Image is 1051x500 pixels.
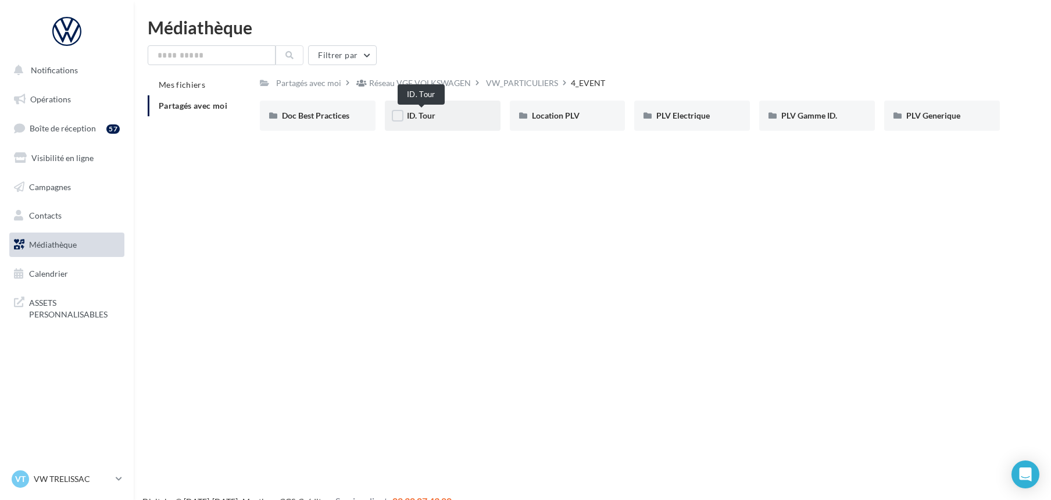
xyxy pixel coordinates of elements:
div: Partagés avec moi [276,77,341,89]
a: Campagnes [7,175,127,199]
div: ID. Tour [398,84,445,105]
span: Notifications [31,65,78,75]
span: PLV Gamme ID. [781,110,837,120]
span: PLV Electrique [656,110,710,120]
a: Calendrier [7,262,127,286]
span: Calendrier [29,269,68,278]
div: Open Intercom Messenger [1011,460,1039,488]
a: Médiathèque [7,233,127,257]
span: Location PLV [532,110,580,120]
div: 57 [106,124,120,134]
span: Opérations [30,94,71,104]
div: Réseau VGF VOLKSWAGEN [369,77,471,89]
span: ID. Tour [407,110,435,120]
span: Partagés avec moi [159,101,227,110]
span: Visibilité en ligne [31,153,94,163]
span: VT [15,473,26,485]
span: Boîte de réception [30,123,96,133]
p: VW TRELISSAC [34,473,111,485]
span: PLV Generique [906,110,960,120]
span: Médiathèque [29,240,77,249]
div: 4_EVENT [571,77,605,89]
a: ASSETS PERSONNALISABLES [7,290,127,324]
span: Campagnes [29,181,71,191]
a: Opérations [7,87,127,112]
span: Doc Best Practices [282,110,349,120]
span: Mes fichiers [159,80,205,90]
a: VT VW TRELISSAC [9,468,124,490]
a: Contacts [7,203,127,228]
button: Filtrer par [308,45,377,65]
a: Boîte de réception57 [7,116,127,141]
div: Médiathèque [148,19,1037,36]
span: Contacts [29,210,62,220]
div: VW_PARTICULIERS [486,77,558,89]
span: ASSETS PERSONNALISABLES [29,295,120,320]
button: Notifications [7,58,122,83]
a: Visibilité en ligne [7,146,127,170]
